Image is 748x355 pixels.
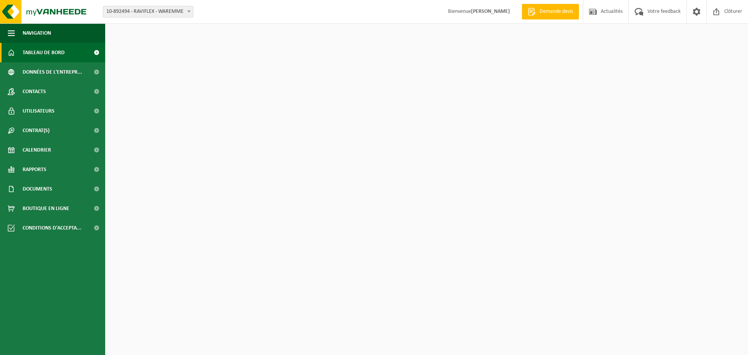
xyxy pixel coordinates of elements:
span: Conditions d'accepta... [23,218,81,238]
span: Calendrier [23,140,51,160]
span: Contrat(s) [23,121,49,140]
a: Demande devis [522,4,579,19]
span: Demande devis [538,8,575,16]
span: 10-892494 - RAVIFLEX - WAREMME [103,6,193,17]
strong: [PERSON_NAME] [471,9,510,14]
span: 10-892494 - RAVIFLEX - WAREMME [103,6,193,18]
span: Données de l'entrepr... [23,62,82,82]
span: Documents [23,179,52,199]
span: Tableau de bord [23,43,65,62]
span: Utilisateurs [23,101,55,121]
span: Rapports [23,160,46,179]
span: Navigation [23,23,51,43]
span: Contacts [23,82,46,101]
span: Boutique en ligne [23,199,69,218]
